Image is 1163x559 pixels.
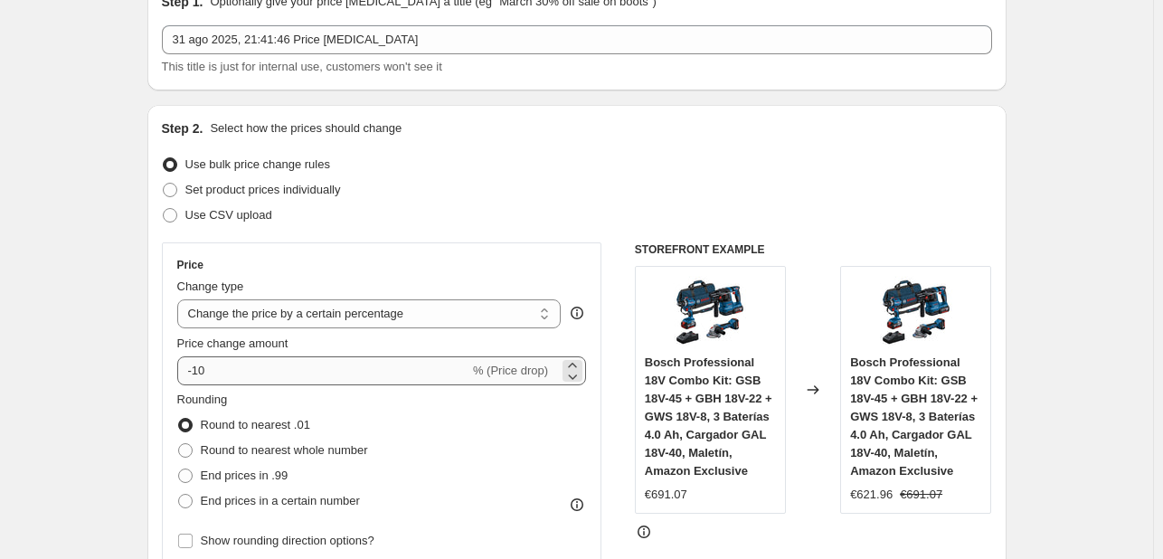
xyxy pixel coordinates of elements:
[185,157,330,171] span: Use bulk price change rules
[674,276,746,348] img: 81WTjUPBXCL_80x.jpg
[880,276,952,348] img: 81WTjUPBXCL_80x.jpg
[162,25,992,54] input: 30% off holiday sale
[568,304,586,322] div: help
[201,494,360,507] span: End prices in a certain number
[185,183,341,196] span: Set product prices individually
[201,418,310,431] span: Round to nearest .01
[850,486,893,504] div: €621.96
[177,336,288,350] span: Price change amount
[177,393,228,406] span: Rounding
[177,258,203,272] h3: Price
[473,364,548,377] span: % (Price drop)
[850,355,978,478] span: Bosch Professional 18V Combo Kit: GSB 18V-45 + GBH 18V-22 + GWS 18V-8, 3 Baterías 4.0 Ah, Cargado...
[635,242,992,257] h6: STOREFRONT EXAMPLE
[201,443,368,457] span: Round to nearest whole number
[177,279,244,293] span: Change type
[645,355,772,478] span: Bosch Professional 18V Combo Kit: GSB 18V-45 + GBH 18V-22 + GWS 18V-8, 3 Baterías 4.0 Ah, Cargado...
[900,486,942,504] strike: €691.07
[201,534,374,547] span: Show rounding direction options?
[201,469,288,482] span: End prices in .99
[185,208,272,222] span: Use CSV upload
[162,60,442,73] span: This title is just for internal use, customers won't see it
[210,119,402,137] p: Select how the prices should change
[177,356,469,385] input: -15
[645,486,687,504] div: €691.07
[162,119,203,137] h2: Step 2.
